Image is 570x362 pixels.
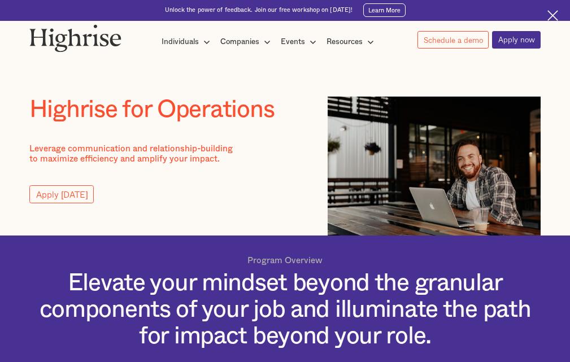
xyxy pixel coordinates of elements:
[281,35,320,49] div: Events
[29,270,541,350] h1: Elevate your mindset beyond the granular components of your job and illuminate the path for impac...
[220,35,274,49] div: Companies
[162,35,199,49] div: Individuals
[327,35,363,49] div: Resources
[29,144,237,164] p: Leverage communication and relationship-building to maximize efficiency and amplify your impact.
[162,35,214,49] div: Individuals
[29,97,311,123] h1: Highrise for Operations
[220,35,259,49] div: Companies
[281,35,305,49] div: Events
[547,10,558,20] img: Cross icon
[363,3,406,17] a: Learn More
[247,256,323,266] p: Program Overview
[29,24,122,52] img: Highrise logo
[417,31,489,48] a: Schedule a demo
[492,31,541,49] a: Apply now
[165,6,353,15] div: Unlock the power of feedback. Join our free workshop on [DATE]!
[327,35,377,49] div: Resources
[29,185,94,204] a: Apply [DATE]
